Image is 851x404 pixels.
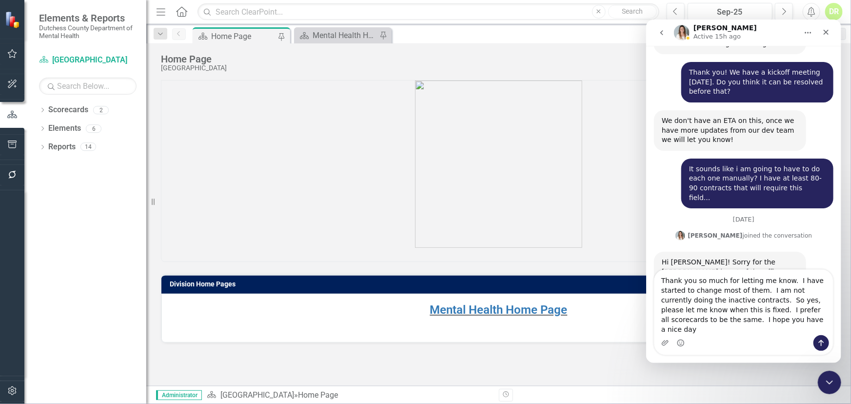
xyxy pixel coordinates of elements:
[80,143,96,151] div: 14
[39,12,137,24] span: Elements & Reports
[297,29,377,41] a: Mental Health Home Page
[646,20,841,363] iframe: Intercom live chat
[622,7,643,15] span: Search
[39,55,137,66] a: [GEOGRAPHIC_DATA]
[4,10,23,29] img: ClearPoint Strategy
[608,5,657,19] button: Search
[198,3,659,20] input: Search ClearPoint...
[48,123,81,134] a: Elements
[691,6,770,18] div: Sep-25
[93,106,109,114] div: 2
[818,371,841,394] iframe: Intercom live chat
[39,24,137,40] small: Dutchess County Department of Mental Health
[48,141,76,153] a: Reports
[825,3,843,20] button: DR
[211,30,276,42] div: Home Page
[220,390,294,400] a: [GEOGRAPHIC_DATA]
[688,3,773,20] button: Sep-25
[39,78,137,95] input: Search Below...
[161,54,227,64] div: Home Page
[313,29,377,41] div: Mental Health Home Page
[430,303,568,317] a: Mental Health Home Page
[48,104,88,116] a: Scorecards
[207,390,492,401] div: »
[161,64,227,72] div: [GEOGRAPHIC_DATA]
[298,390,338,400] div: Home Page
[156,390,202,400] span: Administrator
[86,124,101,133] div: 6
[415,81,582,248] img: blobid0.jpg
[170,281,831,288] h3: Division Home Pages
